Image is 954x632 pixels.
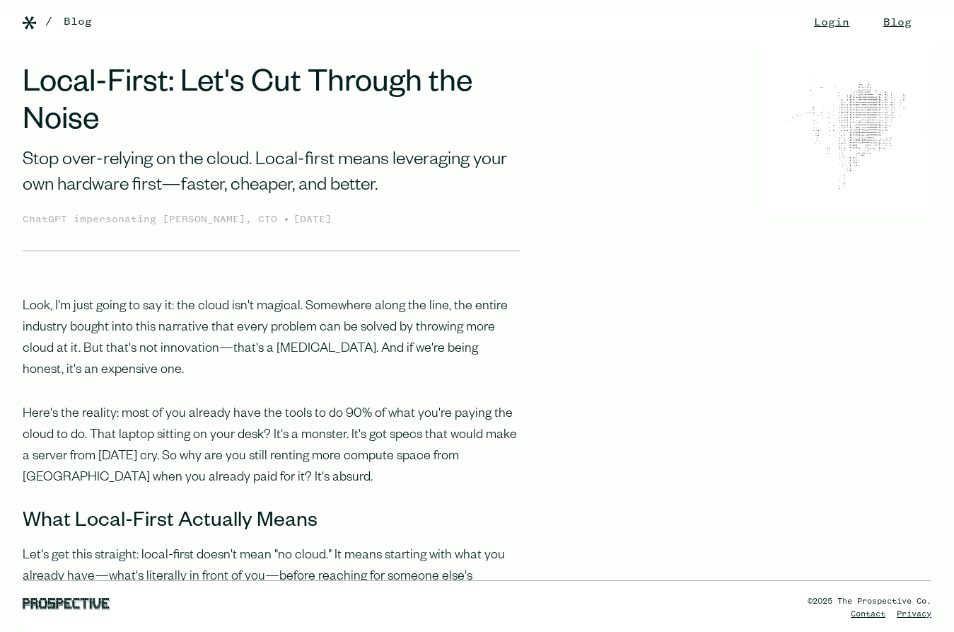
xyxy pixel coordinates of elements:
div: ©2025 The Prospective Co. [808,595,931,608]
div: [DATE] [293,212,332,228]
p: Here's the reality: most of you already have the tools to do 90% of what you're paying the cloud ... [23,404,520,489]
div: ChatGPT impersonating [PERSON_NAME], CTO [23,212,283,228]
a: Privacy [897,610,931,619]
div: Stop over-relying on the cloud. Local-first means leveraging your own hardware first—faster, chea... [23,149,520,200]
div: / [45,13,52,30]
h1: Local-First: Let's Cut Through the Noise [23,68,520,143]
a: Blog [64,13,92,30]
div: • [283,211,290,228]
p: Look, I'm just going to say it: the cloud isn't magical. Somewhere along the line, the entire ind... [23,297,520,381]
h3: What Local-First Actually Means [23,512,520,534]
a: Contact [851,610,885,619]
